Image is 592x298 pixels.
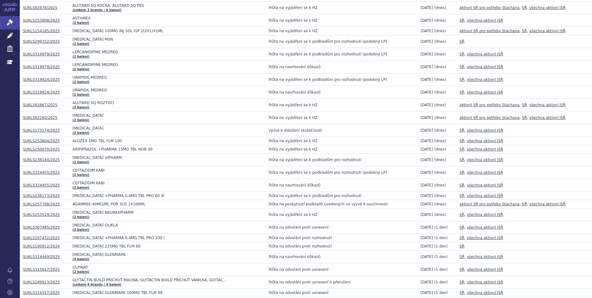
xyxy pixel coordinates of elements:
[72,160,89,164] a: (2 balení)
[266,2,417,14] td: lhůta na vyjádření se k HZ
[420,225,433,230] span: [DATE]
[467,236,503,240] a: všechna aktivní ISŘ
[72,118,89,122] a: (2 balení)
[434,52,446,56] span: (dnes)
[72,50,227,54] span: LERCANIDIPINE MEDREG
[23,225,60,230] a: SUKLS307485/2025
[420,194,433,198] span: [DATE]
[459,39,464,44] a: SŘ
[434,183,446,187] span: (dnes)
[467,147,503,151] a: všechna aktivní ISŘ
[420,280,433,284] span: [DATE]
[459,52,464,56] a: SŘ
[72,283,121,286] a: (celkem 4 brandy / 4 balení)
[520,116,521,120] span: ,
[434,267,447,272] span: (1 den)
[266,289,417,297] td: lhůta na odvolání proti usnesení
[266,48,417,61] td: lhůta na vyjádření se k podkladům pro rozhodnutí (podobný LP)
[529,103,565,107] a: všechna aktivní ISŘ
[434,158,446,162] span: (dnes)
[266,179,417,192] td: lhůta na navrhování důkazů
[72,223,227,227] span: [MEDICAL_DATA] OLIKLA
[266,192,417,200] td: lhůta na vyjádření se k podkladům pro rozhodnutí
[23,128,60,133] a: SUKLS173174/2023
[467,128,503,133] a: všechna aktivní ISŘ
[467,18,503,23] a: všechna aktivní ISŘ
[464,139,466,143] span: ,
[266,99,417,112] td: lhůta na vyjádření se k HZ
[23,6,57,10] a: SUKLS92878/2025
[72,228,89,231] a: (2 balení)
[266,208,417,221] td: lhůta na vyjádření se k HZ
[464,267,466,272] span: ,
[420,39,433,44] span: [DATE]
[23,18,60,23] a: SUKLS253808/2025
[72,126,227,130] span: [MEDICAL_DATA]
[23,194,60,198] a: SUKLS238173/2025
[72,88,227,92] span: URAPIDIL MEDREG
[23,52,60,56] a: SUKLS319979/2025
[72,278,227,282] span: GLYTACTIN BUILD PŘÍCHUŤ MALINA, GLYTACTIN BUILD PŘÍCHUŤ VANILKA, GLYTACTIN BUILD PŘÍCHUŤ ČOKOLÁDA…
[72,16,227,20] span: ASTHMEX
[434,202,446,206] span: (dnes)
[459,213,464,217] a: SŘ
[23,183,60,187] a: SUKLS324455/2025
[420,128,433,133] span: [DATE]
[72,55,89,58] a: (2 balení)
[527,202,528,206] span: ,
[464,18,466,23] span: ,
[72,173,89,177] a: (2 balení)
[459,158,464,162] a: SŘ
[464,236,466,240] span: ,
[459,267,464,272] a: SŘ
[459,128,464,133] a: SŘ
[464,291,466,295] span: ,
[420,255,433,259] span: [DATE]
[23,202,60,206] a: SUKLS257708/2025
[459,103,520,107] a: aktivní SŘ pro potřeby Stachana
[459,116,520,120] a: aktivní SŘ pro potřeby Stachana
[420,236,433,240] span: [DATE]
[23,280,60,284] a: SUKLS249923/2025
[72,68,89,71] a: (2 balení)
[434,147,446,151] span: (dnes)
[464,255,466,259] span: ,
[23,103,57,107] a: SUKLS92867/2025
[522,6,527,10] a: SŘ
[459,183,464,187] a: SŘ
[434,6,446,10] span: (dnes)
[434,225,447,230] span: (1 den)
[434,39,446,44] span: (dnes)
[467,267,503,272] a: všechna aktivní ISŘ
[467,213,503,217] a: všechna aktivní ISŘ
[529,6,565,10] a: všechna aktivní ISŘ
[72,93,89,96] a: (2 balení)
[527,103,528,107] span: ,
[266,137,417,145] td: lhůta na vyjádření se k HZ
[72,113,227,118] span: [MEDICAL_DATA]
[527,29,528,33] span: ,
[467,255,503,259] a: všechna aktivní ISŘ
[72,270,89,274] a: (2 balení)
[459,194,464,198] a: SŘ
[434,255,447,259] span: (1 den)
[464,147,466,151] span: ,
[434,116,446,120] span: (dnes)
[434,18,446,23] span: (dnes)
[459,147,464,151] a: SŘ
[266,35,417,48] td: lhůta na vyjádření se k podkladům pro rozhodnutí (podobný LP)
[266,234,417,242] td: lhůta na odvolání proti rozhodnutí
[459,90,464,94] a: SŘ
[434,65,446,69] span: (dnes)
[72,168,227,173] span: CEFTAZIDIM KABI
[23,116,57,120] a: SUKLS82260/2025
[266,124,417,137] td: výzva k doložení skutečnosti
[464,65,466,69] span: ,
[266,154,417,166] td: lhůta na vyjádření se k podkladům pro rozhodnutí
[23,147,60,151] a: SUKLS250070/2025
[72,244,227,248] span: [MEDICAL_DATA] 225MG TBL FLM 60
[464,280,466,284] span: ,
[464,77,466,82] span: ,
[420,158,433,162] span: [DATE]
[434,77,446,82] span: (dnes)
